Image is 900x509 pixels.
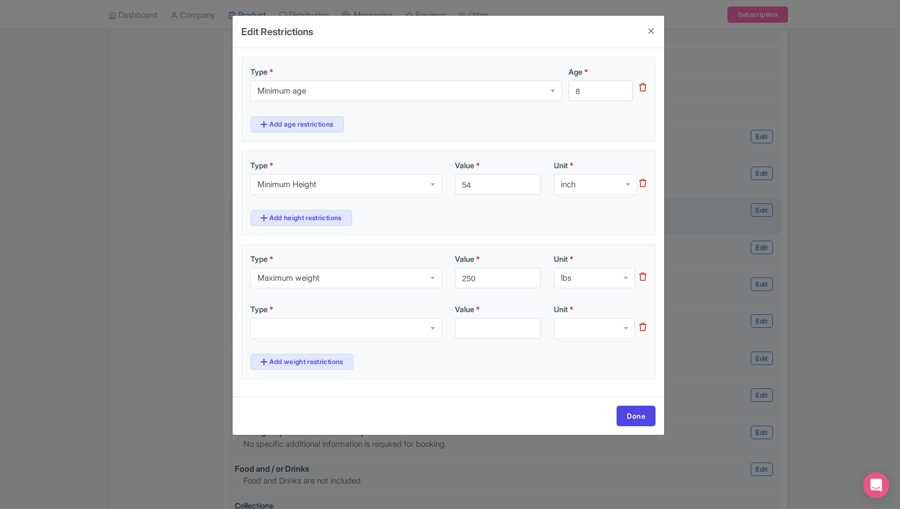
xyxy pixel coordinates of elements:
[257,180,316,189] div: Minimum Height
[250,161,268,170] span: Type
[250,116,344,133] a: Add age restrictions
[250,254,268,263] span: Type
[250,210,352,226] a: Add height restrictions
[257,273,320,283] div: Maximum weight
[250,67,268,76] span: Type
[561,180,575,189] div: inch
[250,354,354,370] a: Add weight restrictions
[455,254,474,263] span: Value
[554,305,568,314] span: Unit
[257,86,306,96] div: Minimum age
[241,24,313,39] h4: Edit Restrictions
[568,67,583,76] span: Age
[250,305,268,314] span: Type
[554,161,568,170] span: Unit
[554,254,568,263] span: Unit
[863,472,889,498] div: Open Intercom Messenger
[617,406,656,426] a: Done
[455,161,474,170] span: Value
[455,305,474,314] span: Value
[561,273,571,283] div: lbs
